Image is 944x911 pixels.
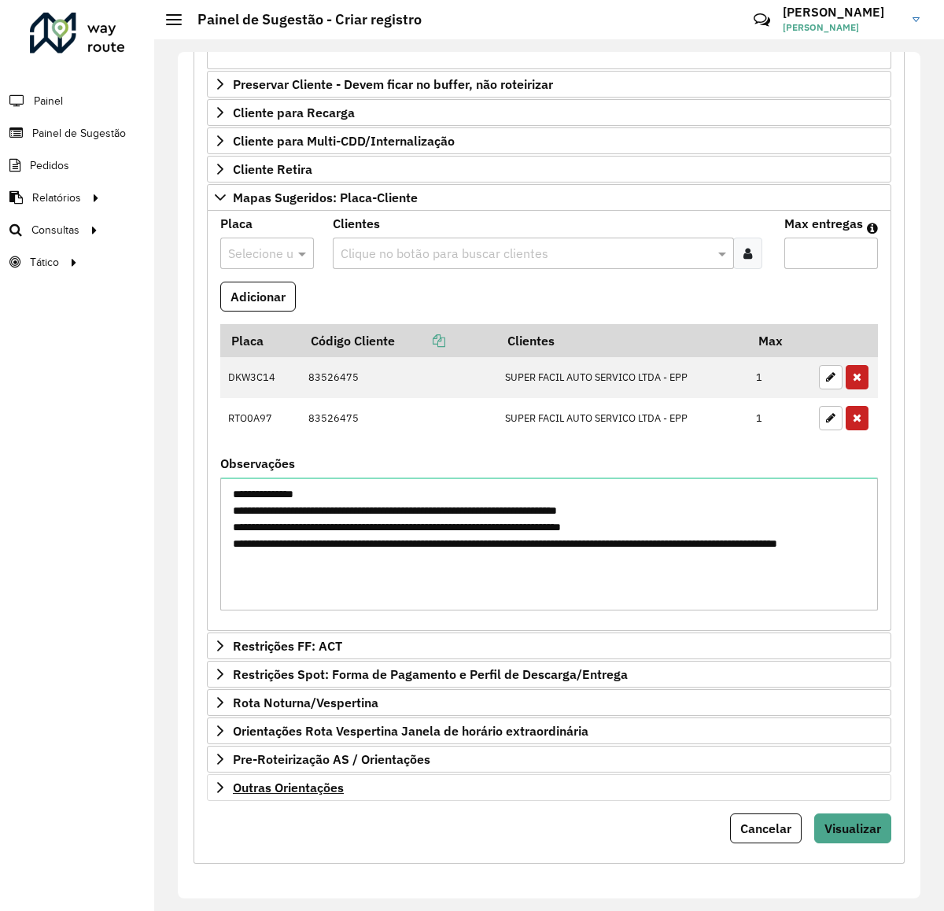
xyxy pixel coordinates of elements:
button: Visualizar [814,813,891,843]
span: Rota Noturna/Vespertina [233,696,378,709]
td: DKW3C14 [220,357,300,398]
a: Contato Rápido [745,3,779,37]
span: Cliente Retira [233,163,312,175]
button: Adicionar [220,282,296,312]
span: Cancelar [740,821,791,836]
td: SUPER FACIL AUTO SERVICO LTDA - EPP [497,357,748,398]
span: Tático [30,254,59,271]
span: Pedidos [30,157,69,174]
span: Restrições Spot: Forma de Pagamento e Perfil de Descarga/Entrega [233,668,628,680]
span: Painel [34,93,63,109]
span: Relatórios [32,190,81,206]
span: Visualizar [824,821,881,836]
label: Clientes [333,214,380,233]
td: 1 [748,357,811,398]
span: Pre-Roteirização AS / Orientações [233,753,430,765]
a: Preservar Cliente - Devem ficar no buffer, não roteirizar [207,71,891,98]
th: Max [748,324,811,357]
span: [PERSON_NAME] [783,20,901,35]
th: Placa [220,324,300,357]
span: Cliente para Multi-CDD/Internalização [233,135,455,147]
a: Restrições Spot: Forma de Pagamento e Perfil de Descarga/Entrega [207,661,891,688]
span: Painel de Sugestão [32,125,126,142]
td: 83526475 [300,357,496,398]
a: Rota Noturna/Vespertina [207,689,891,716]
span: Restrições FF: ACT [233,640,342,652]
div: Mapas Sugeridos: Placa-Cliente [207,211,891,632]
a: Restrições FF: ACT [207,633,891,659]
em: Máximo de clientes que serão colocados na mesma rota com os clientes informados [867,222,878,234]
a: Copiar [395,333,445,349]
button: Cancelar [730,813,802,843]
span: Cliente para Recarga [233,106,355,119]
th: Clientes [497,324,748,357]
td: SUPER FACIL AUTO SERVICO LTDA - EPP [497,398,748,439]
td: 1 [748,398,811,439]
a: Orientações Rota Vespertina Janela de horário extraordinária [207,717,891,744]
label: Max entregas [784,214,863,233]
a: Outras Orientações [207,774,891,801]
a: Pre-Roteirização AS / Orientações [207,746,891,773]
label: Placa [220,214,253,233]
a: Cliente para Recarga [207,99,891,126]
span: Outras Orientações [233,781,344,794]
span: Orientações Rota Vespertina Janela de horário extraordinária [233,725,588,737]
span: Preservar Cliente - Devem ficar no buffer, não roteirizar [233,78,553,90]
a: Mapas Sugeridos: Placa-Cliente [207,184,891,211]
h3: [PERSON_NAME] [783,5,901,20]
h2: Painel de Sugestão - Criar registro [182,11,422,28]
a: Cliente para Multi-CDD/Internalização [207,127,891,154]
a: Cliente Retira [207,156,891,183]
td: 83526475 [300,398,496,439]
label: Observações [220,454,295,473]
span: Consultas [31,222,79,238]
td: RTO0A97 [220,398,300,439]
span: Mapas Sugeridos: Placa-Cliente [233,191,418,204]
th: Código Cliente [300,324,496,357]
